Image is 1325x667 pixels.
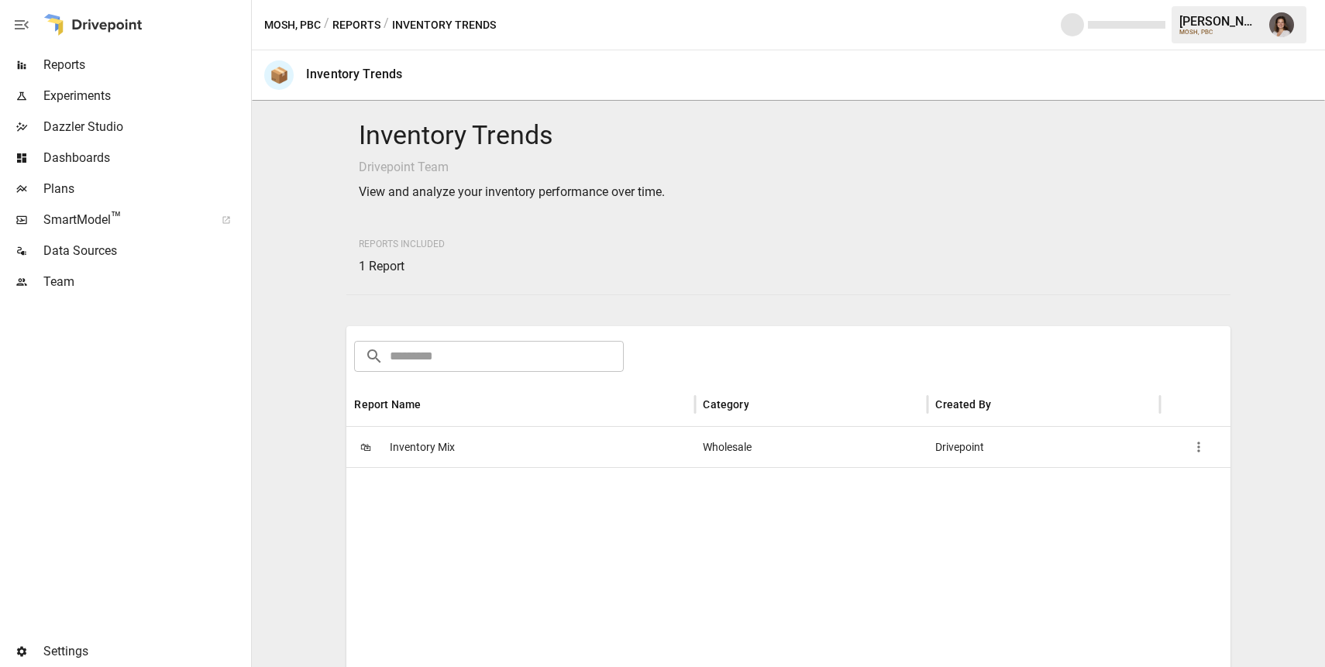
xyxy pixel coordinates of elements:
[390,428,455,467] span: Inventory Mix
[384,15,389,35] div: /
[1260,3,1303,46] button: Franziska Ibscher
[354,398,421,411] div: Report Name
[264,15,321,35] button: MOSH, PBC
[306,67,402,81] div: Inventory Trends
[264,60,294,90] div: 📦
[703,398,749,411] div: Category
[359,183,1218,201] p: View and analyze your inventory performance over time.
[43,273,248,291] span: Team
[993,394,1014,415] button: Sort
[43,87,248,105] span: Experiments
[359,158,1218,177] p: Drivepoint Team
[354,435,377,459] span: 🛍
[1179,14,1260,29] div: [PERSON_NAME]
[43,211,205,229] span: SmartModel
[332,15,380,35] button: Reports
[43,642,248,661] span: Settings
[43,180,248,198] span: Plans
[695,427,927,467] div: Wholesale
[935,398,991,411] div: Created By
[111,208,122,228] span: ™
[422,394,444,415] button: Sort
[927,427,1160,467] div: Drivepoint
[1179,29,1260,36] div: MOSH, PBC
[43,149,248,167] span: Dashboards
[43,242,248,260] span: Data Sources
[359,239,445,249] span: Reports Included
[1269,12,1294,37] img: Franziska Ibscher
[359,257,445,276] p: 1 Report
[750,394,772,415] button: Sort
[324,15,329,35] div: /
[359,119,1218,152] h4: Inventory Trends
[43,56,248,74] span: Reports
[43,118,248,136] span: Dazzler Studio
